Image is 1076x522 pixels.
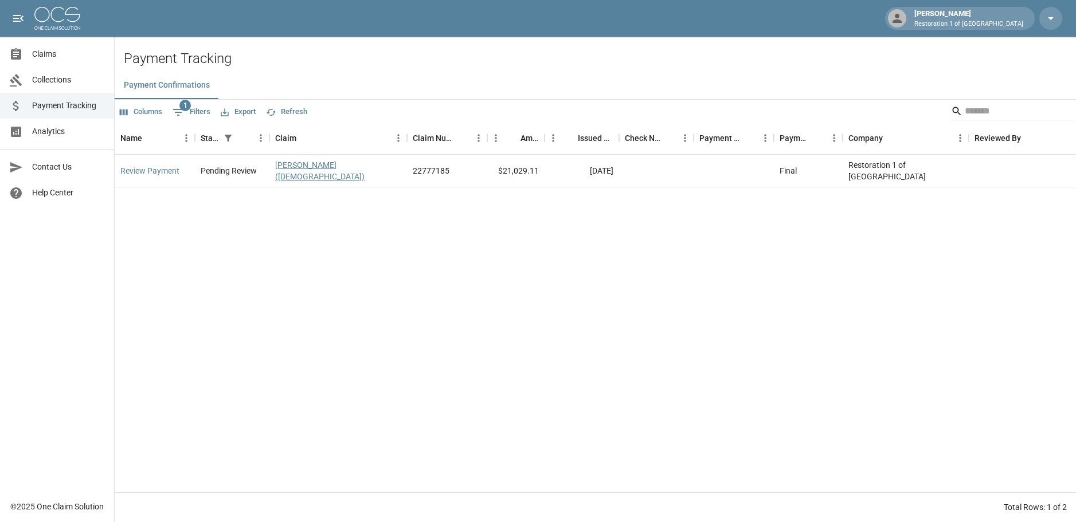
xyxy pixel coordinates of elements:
button: Sort [660,130,676,146]
p: Restoration 1 of [GEOGRAPHIC_DATA] [914,19,1023,29]
button: Sort [883,130,899,146]
button: Sort [741,130,757,146]
button: Sort [809,130,825,146]
span: Claims [32,48,105,60]
button: Menu [825,129,843,147]
div: Payment Type [780,122,809,154]
div: Claim Number [407,122,487,154]
div: Claim [275,122,296,154]
span: Payment Tracking [32,100,105,112]
div: dynamic tabs [115,72,1076,99]
div: Company [848,122,883,154]
div: 1 active filter [220,130,236,146]
div: [PERSON_NAME] [910,8,1028,29]
button: Sort [504,130,521,146]
div: Search [951,102,1074,123]
button: Export [218,103,259,121]
div: Restoration 1 of [GEOGRAPHIC_DATA] [843,155,969,187]
a: Review Payment [120,165,179,176]
div: Name [115,122,195,154]
div: Check Number [625,122,660,154]
div: Payment Type [774,122,843,154]
button: Menu [252,129,269,147]
div: [DATE] [545,155,619,187]
div: Total Rows: 1 of 2 [1004,501,1067,513]
div: Claim Number [413,122,454,154]
button: Sort [296,130,312,146]
button: Sort [1021,130,1037,146]
button: Menu [757,129,774,147]
div: Reviewed By [975,122,1021,154]
div: Issued Date [545,122,619,154]
img: ocs-logo-white-transparent.png [34,7,80,30]
span: Analytics [32,125,105,138]
button: Menu [487,129,504,147]
button: Menu [470,129,487,147]
span: 1 [179,100,191,111]
div: Final [780,165,797,176]
button: Sort [142,130,158,146]
h2: Payment Tracking [124,50,1076,67]
button: Sort [236,130,252,146]
button: Menu [952,129,969,147]
div: Status [201,122,220,154]
button: Show filters [220,130,236,146]
div: Status [195,122,269,154]
div: Check Number [619,122,694,154]
span: Collections [32,74,105,86]
button: Menu [545,129,562,147]
button: Sort [454,130,470,146]
button: open drawer [7,7,30,30]
button: Menu [676,129,694,147]
div: Claim [269,122,407,154]
button: Payment Confirmations [115,72,219,99]
div: $21,029.11 [487,155,545,187]
button: Menu [390,129,407,147]
button: Show filters [170,103,213,121]
button: Menu [178,129,195,147]
a: [PERSON_NAME] ([DEMOGRAPHIC_DATA]) [275,159,401,182]
div: Name [120,122,142,154]
button: Sort [562,130,578,146]
div: Issued Date [578,122,613,154]
div: © 2025 One Claim Solution [10,501,104,512]
div: Amount [521,122,539,154]
div: Payment Method [694,122,774,154]
span: Help Center [32,187,105,199]
button: Refresh [263,103,310,121]
div: Payment Method [699,122,741,154]
div: Amount [487,122,545,154]
span: Contact Us [32,161,105,173]
div: Company [843,122,969,154]
div: Pending Review [201,165,257,176]
button: Select columns [117,103,165,121]
div: 22777185 [413,165,449,176]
